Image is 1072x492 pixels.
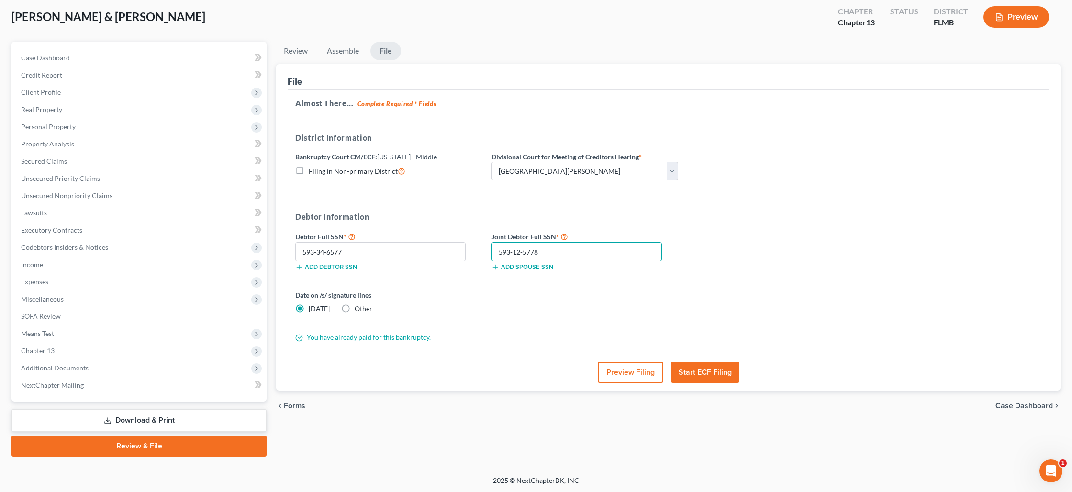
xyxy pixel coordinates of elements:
button: Add debtor SSN [295,263,357,271]
span: Credit Report [21,71,62,79]
label: Debtor Full SSN [290,231,487,242]
button: Preview Filing [598,362,663,383]
span: Unsecured Nonpriority Claims [21,191,112,200]
a: File [370,42,401,60]
span: NextChapter Mailing [21,381,84,389]
span: Expenses [21,278,48,286]
a: Unsecured Nonpriority Claims [13,187,267,204]
i: chevron_right [1053,402,1061,410]
span: Means Test [21,329,54,337]
span: Executory Contracts [21,226,82,234]
h5: Debtor Information [295,211,678,223]
a: Executory Contracts [13,222,267,239]
a: Case Dashboard chevron_right [995,402,1061,410]
button: chevron_left Forms [276,402,318,410]
iframe: Intercom live chat [1039,459,1062,482]
div: Status [890,6,918,17]
div: District [934,6,968,17]
span: [DATE] [309,304,330,313]
span: Unsecured Priority Claims [21,174,100,182]
a: SOFA Review [13,308,267,325]
span: 1 [1059,459,1067,467]
span: [PERSON_NAME] & [PERSON_NAME] [11,10,205,23]
div: File [288,76,302,87]
input: XXX-XX-XXXX [295,242,466,261]
a: Lawsuits [13,204,267,222]
span: Lawsuits [21,209,47,217]
label: Divisional Court for Meeting of Creditors Hearing [491,152,642,162]
span: Client Profile [21,88,61,96]
span: Forms [284,402,305,410]
span: Chapter 13 [21,347,55,355]
strong: Complete Required * Fields [357,100,436,108]
label: Date on /s/ signature lines [295,290,482,300]
div: You have already paid for this bankruptcy. [290,333,683,342]
i: chevron_left [276,402,284,410]
span: Codebtors Insiders & Notices [21,243,108,251]
input: XXX-XX-XXXX [491,242,662,261]
label: Joint Debtor Full SSN [487,231,683,242]
div: FLMB [934,17,968,28]
span: Case Dashboard [21,54,70,62]
span: Secured Claims [21,157,67,165]
span: 13 [866,18,875,27]
a: Credit Report [13,67,267,84]
button: Start ECF Filing [671,362,739,383]
button: Add spouse SSN [491,263,553,271]
a: Review [276,42,315,60]
span: Filing in Non-primary District [309,167,398,175]
div: Chapter [838,17,875,28]
div: Chapter [838,6,875,17]
a: Unsecured Priority Claims [13,170,267,187]
span: [US_STATE] - Middle [377,153,437,161]
span: Miscellaneous [21,295,64,303]
a: NextChapter Mailing [13,377,267,394]
span: Income [21,260,43,268]
a: Case Dashboard [13,49,267,67]
a: Download & Print [11,409,267,432]
a: Review & File [11,436,267,457]
a: Secured Claims [13,153,267,170]
span: Case Dashboard [995,402,1053,410]
span: Additional Documents [21,364,89,372]
span: SOFA Review [21,312,61,320]
span: Personal Property [21,123,76,131]
h5: Almost There... [295,98,1041,109]
span: Other [355,304,372,313]
label: Bankruptcy Court CM/ECF: [295,152,437,162]
h5: District Information [295,132,678,144]
span: Property Analysis [21,140,74,148]
a: Assemble [319,42,367,60]
button: Preview [983,6,1049,28]
span: Real Property [21,105,62,113]
a: Property Analysis [13,135,267,153]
